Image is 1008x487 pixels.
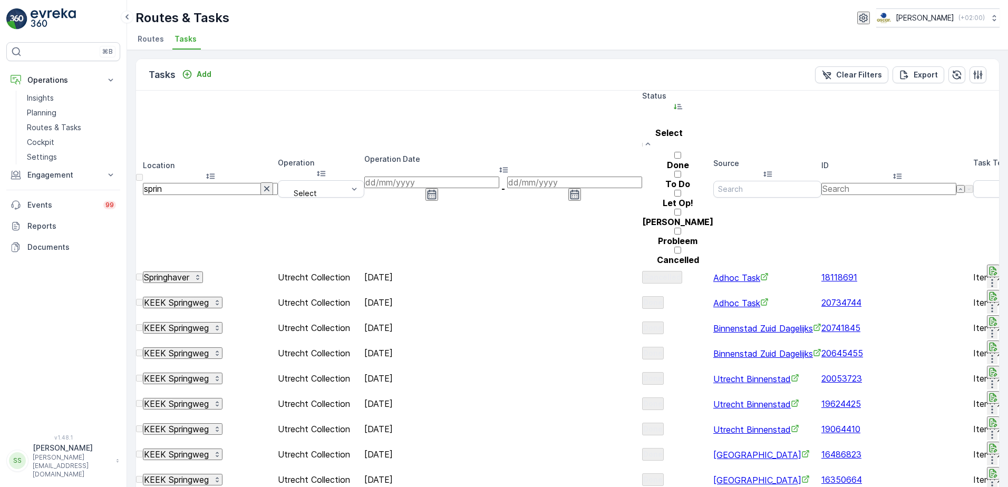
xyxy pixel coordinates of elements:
[713,348,821,359] span: Binnenstad Zuid Dagelijks
[642,236,713,246] p: Probleem
[821,449,861,460] a: 16486823
[27,137,54,148] p: Cockpit
[876,12,891,24] img: basis-logo_rgb2x.png
[6,164,120,186] button: Engagement
[143,449,222,460] button: KEEK Springweg
[713,374,799,384] span: Utrecht Binnenstad
[821,373,862,384] a: 20053723
[713,424,799,435] a: Utrecht Binnenstad
[33,453,111,479] p: [PERSON_NAME][EMAIL_ADDRESS][DOMAIN_NAME]
[278,366,364,391] td: Utrecht Collection
[278,391,364,416] td: Utrecht Collection
[143,160,278,171] p: Location
[144,298,209,307] p: KEEK Springweg
[144,475,209,484] p: KEEK Springweg
[278,265,364,290] td: Utrecht Collection
[364,340,642,366] td: [DATE]
[23,105,120,120] a: Planning
[642,397,664,410] button: Done
[821,160,973,171] p: ID
[713,181,821,198] input: Search
[713,158,821,169] p: Source
[643,474,663,485] p: Done
[283,189,327,198] p: Select
[821,474,862,485] span: 16350664
[178,68,216,81] button: Add
[33,443,111,453] p: [PERSON_NAME]
[143,398,222,410] button: KEEK Springweg
[27,200,97,210] p: Events
[643,398,663,409] p: Done
[646,128,692,138] p: Select
[143,322,222,334] button: KEEK Springweg
[642,423,664,435] button: Done
[713,450,810,460] span: [GEOGRAPHIC_DATA]
[674,171,681,178] input: To Do
[642,179,713,189] p: To Do
[893,66,944,83] button: Export
[364,154,642,164] p: Operation Date
[643,272,681,283] p: Cancelled
[175,34,197,44] span: Tasks
[197,69,211,80] p: Add
[364,416,642,442] td: [DATE]
[642,91,713,101] p: Status
[144,424,209,434] p: KEEK Springweg
[27,221,116,231] p: Reports
[713,323,821,334] span: Binnenstad Zuid Dagelijks
[27,242,116,252] p: Documents
[713,450,810,460] a: Utrecht
[144,450,209,459] p: KEEK Springweg
[821,424,860,434] a: 19064410
[135,9,229,26] p: Routes & Tasks
[143,474,222,485] button: KEEK Springweg
[143,347,222,359] button: KEEK Springweg
[821,398,861,409] a: 19624425
[102,47,113,56] p: ⌘B
[6,70,120,91] button: Operations
[144,272,189,282] p: Springhaver
[815,66,888,83] button: Clear Filters
[642,322,664,334] button: Done
[674,209,681,216] input: [PERSON_NAME]
[9,452,26,469] div: SS
[674,152,681,159] input: Done
[674,247,681,254] input: Cancelled
[27,170,99,180] p: Engagement
[821,297,861,308] a: 20734744
[364,366,642,391] td: [DATE]
[642,271,682,284] button: Cancelled
[143,423,222,435] button: KEEK Springweg
[27,93,54,103] p: Insights
[836,70,882,80] p: Clear Filters
[6,443,120,479] button: SS[PERSON_NAME][PERSON_NAME][EMAIL_ADDRESS][DOMAIN_NAME]
[821,348,863,358] span: 20645455
[144,323,209,333] p: KEEK Springweg
[6,434,120,441] span: v 1.48.1
[642,198,713,208] p: Let Op!
[643,297,663,308] p: Done
[278,416,364,442] td: Utrecht Collection
[821,272,857,283] span: 18118691
[643,373,663,384] p: Done
[713,298,769,308] span: Adhoc Task
[643,323,663,333] p: Done
[642,296,664,309] button: Done
[278,290,364,315] td: Utrecht Collection
[643,449,663,460] p: Done
[143,183,278,194] input: Search
[144,348,209,358] p: KEEK Springweg
[713,475,810,485] a: Utrecht
[876,8,1000,27] button: [PERSON_NAME](+02:00)
[642,372,664,385] button: Done
[138,34,164,44] span: Routes
[713,399,799,410] a: Utrecht Binnenstad
[642,448,664,461] button: Done
[23,91,120,105] a: Insights
[278,315,364,340] td: Utrecht Collection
